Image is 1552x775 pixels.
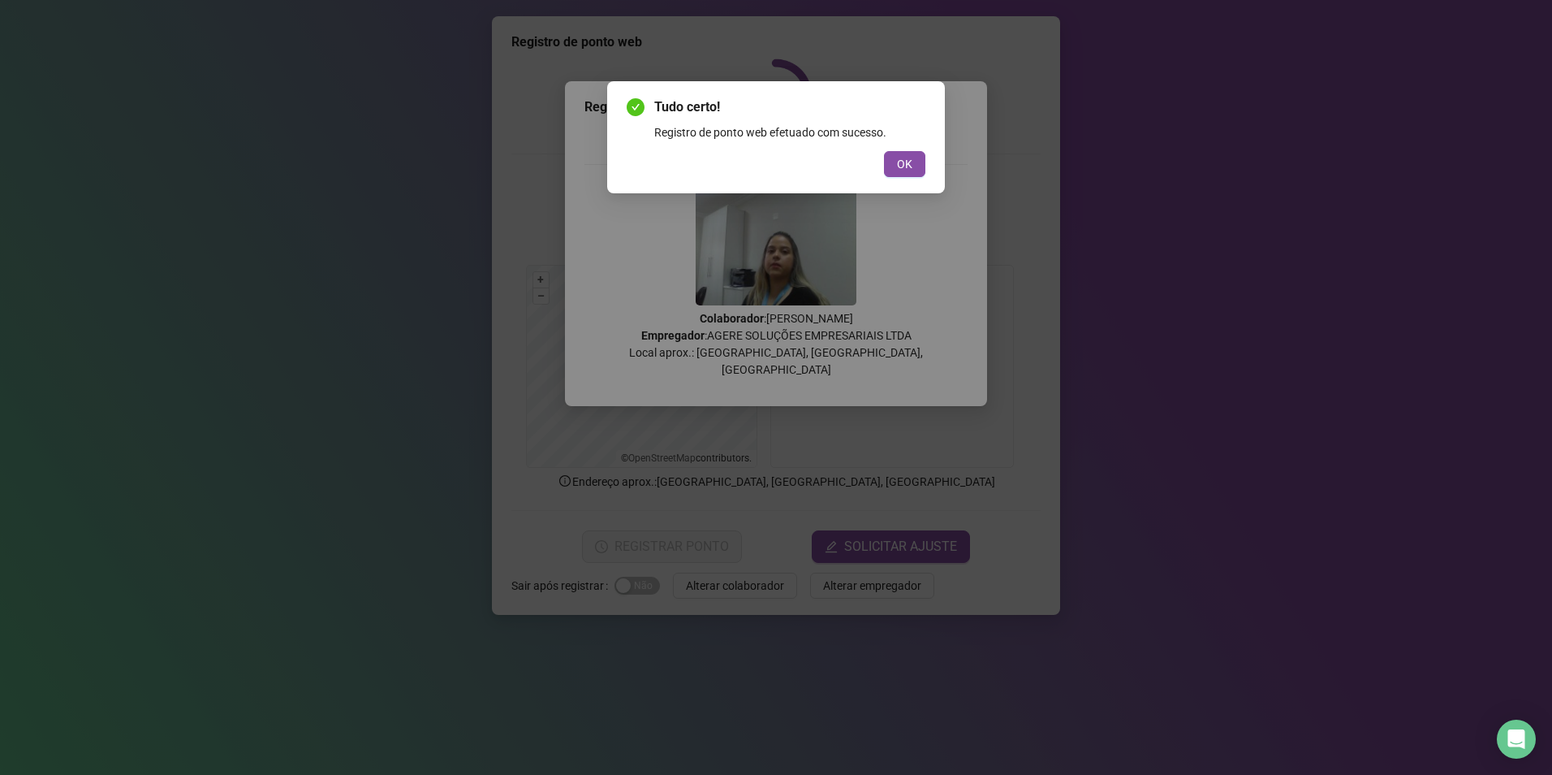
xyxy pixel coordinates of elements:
button: OK [884,151,925,177]
span: Tudo certo! [654,97,925,117]
div: Registro de ponto web efetuado com sucesso. [654,123,925,141]
div: Open Intercom Messenger [1497,720,1536,759]
span: OK [897,155,912,173]
span: check-circle [627,98,645,116]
